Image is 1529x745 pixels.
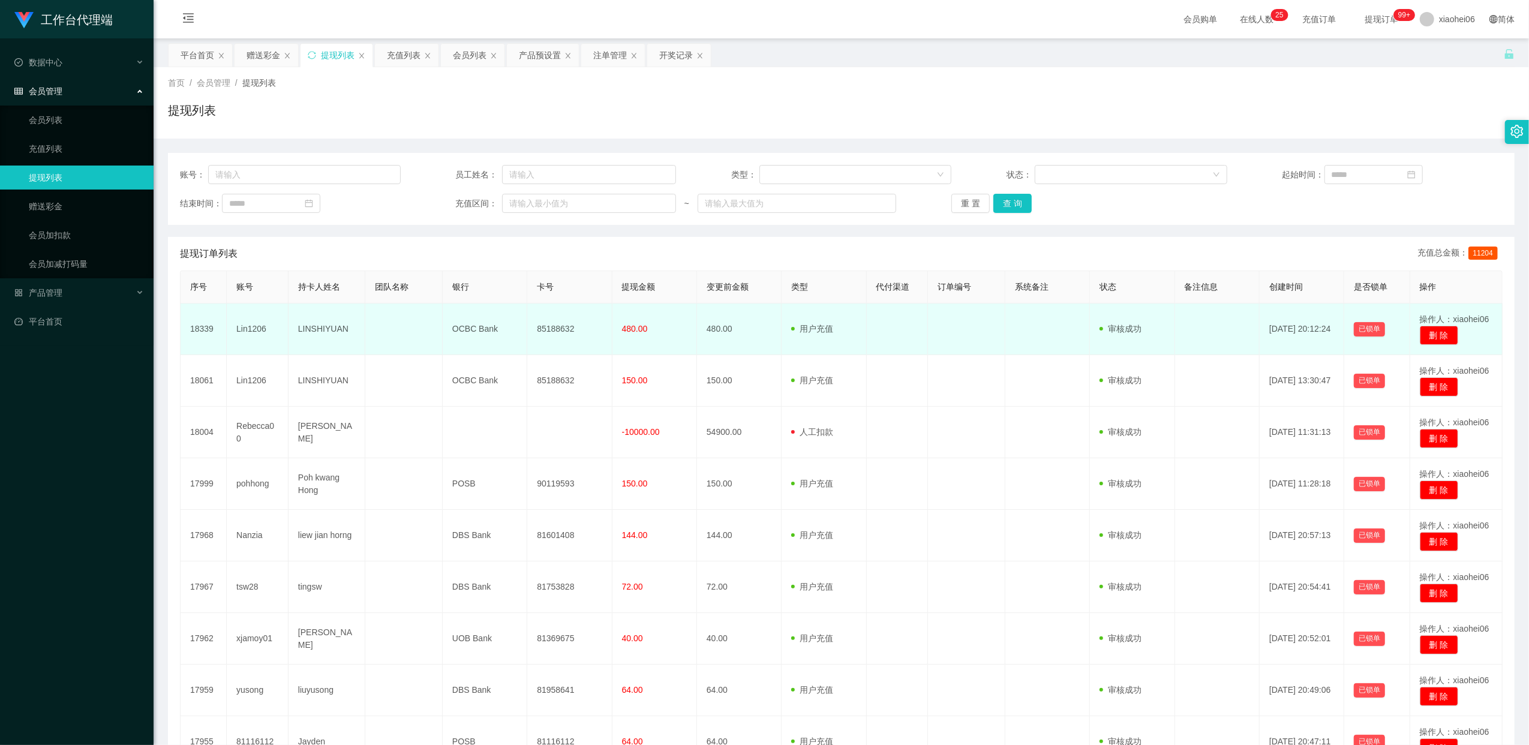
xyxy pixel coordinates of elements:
span: 人工扣款 [791,427,833,437]
td: 54900.00 [697,407,782,458]
i: 图标: down [1213,171,1220,179]
input: 请输入最大值为 [698,194,897,213]
td: [PERSON_NAME] [289,407,366,458]
span: 操作人：xiaohei06 [1420,417,1489,427]
td: Poh kwang Hong [289,458,366,510]
img: logo.9652507e.png [14,12,34,29]
span: 用户充值 [791,582,833,591]
button: 删 除 [1420,429,1458,448]
td: [DATE] 11:28:18 [1260,458,1344,510]
button: 已锁单 [1354,528,1385,543]
i: 图标: close [218,52,225,59]
span: 用户充值 [791,685,833,695]
span: 首页 [168,78,185,88]
td: [DATE] 20:52:01 [1260,613,1344,665]
td: Rebecca00 [227,407,289,458]
span: 类型： [731,169,759,181]
i: 图标: setting [1510,125,1524,138]
i: 图标: sync [308,51,316,59]
span: 用户充值 [791,375,833,385]
span: 64.00 [622,685,643,695]
td: 90119593 [527,458,612,510]
td: OCBC Bank [443,355,527,407]
button: 已锁单 [1354,477,1385,491]
span: 用户充值 [791,479,833,488]
td: 18339 [181,304,227,355]
i: 图标: close [696,52,704,59]
span: 用户充值 [791,530,833,540]
sup: 1003 [1393,9,1415,21]
td: 81958641 [527,665,612,716]
span: 起始时间： [1282,169,1324,181]
td: 17967 [181,561,227,613]
span: ~ [676,197,698,210]
td: yusong [227,665,289,716]
span: 备注信息 [1185,282,1218,292]
td: 150.00 [697,355,782,407]
span: 操作 [1420,282,1437,292]
td: liew jian horng [289,510,366,561]
i: 图标: menu-fold [168,1,209,39]
td: 17999 [181,458,227,510]
span: 审核成功 [1100,530,1142,540]
span: 数据中心 [14,58,62,67]
td: Lin1206 [227,304,289,355]
span: 序号 [190,282,207,292]
span: 充值区间： [455,197,501,210]
i: 图标: close [358,52,365,59]
span: 创建时间 [1269,282,1303,292]
td: 17962 [181,613,227,665]
button: 重 置 [951,194,990,213]
td: 81601408 [527,510,612,561]
span: 操作人：xiaohei06 [1420,469,1489,479]
td: 17968 [181,510,227,561]
button: 删 除 [1420,687,1458,706]
div: 充值列表 [387,44,420,67]
td: POSB [443,458,527,510]
span: 结束时间： [180,197,222,210]
td: 150.00 [697,458,782,510]
input: 请输入最小值为 [502,194,676,213]
td: 18061 [181,355,227,407]
div: 赠送彩金 [247,44,280,67]
span: 操作人：xiaohei06 [1420,521,1489,530]
span: 订单编号 [938,282,971,292]
td: 85188632 [527,355,612,407]
span: 在线人数 [1234,15,1279,23]
td: liuyusong [289,665,366,716]
input: 请输入 [208,165,401,184]
button: 删 除 [1420,532,1458,551]
a: 提现列表 [29,166,144,190]
td: 81753828 [527,561,612,613]
td: [DATE] 11:31:13 [1260,407,1344,458]
span: 账号 [236,282,253,292]
button: 查 询 [993,194,1032,213]
td: Lin1206 [227,355,289,407]
i: 图标: global [1489,15,1498,23]
a: 工作台代理端 [14,14,113,24]
span: -10000.00 [622,427,660,437]
td: LINSHIYUAN [289,304,366,355]
span: 审核成功 [1100,633,1142,643]
span: 150.00 [622,479,648,488]
span: 用户充值 [791,324,833,334]
i: 图标: table [14,87,23,95]
td: DBS Bank [443,510,527,561]
span: 会员管理 [197,78,230,88]
span: 操作人：xiaohei06 [1420,572,1489,582]
span: 代付渠道 [876,282,910,292]
span: 审核成功 [1100,427,1142,437]
span: 72.00 [622,582,643,591]
a: 会员列表 [29,108,144,132]
span: 账号： [180,169,208,181]
div: 充值总金额： [1418,247,1503,261]
td: [DATE] 20:54:41 [1260,561,1344,613]
span: 审核成功 [1100,375,1142,385]
button: 已锁单 [1354,580,1385,594]
td: DBS Bank [443,665,527,716]
td: [DATE] 20:49:06 [1260,665,1344,716]
span: 操作人：xiaohei06 [1420,624,1489,633]
td: tingsw [289,561,366,613]
span: 充值订单 [1296,15,1342,23]
span: 产品管理 [14,288,62,298]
